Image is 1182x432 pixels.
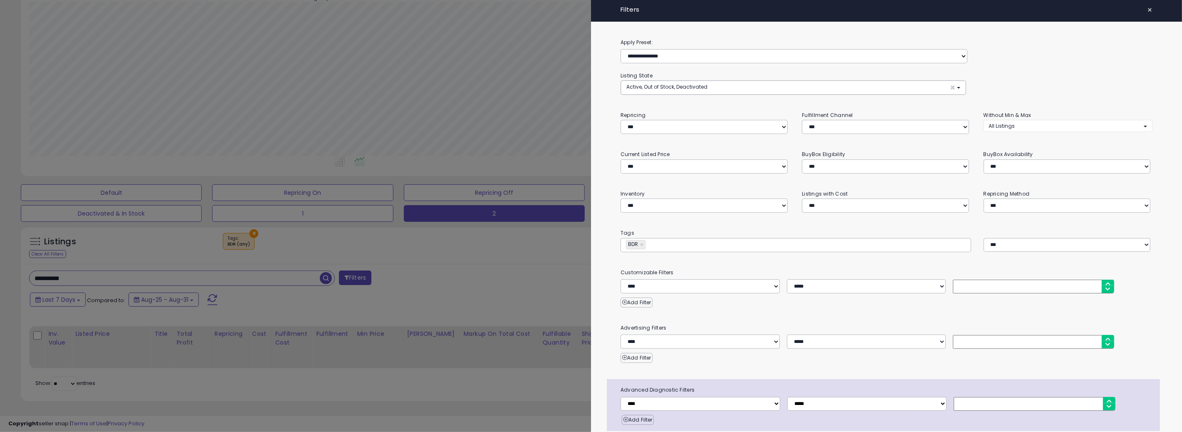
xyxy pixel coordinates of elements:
[984,190,1030,197] small: Repricing Method
[621,6,1152,13] h4: Filters
[984,112,1031,119] small: Without Min & Max
[802,112,853,119] small: Fulfillment Channel
[626,241,638,248] span: BDR
[621,112,645,119] small: Repricing
[802,151,845,158] small: BuyBox Eligibility
[614,323,1159,333] small: Advertising Filters
[621,298,653,308] button: Add Filter
[621,190,645,197] small: Inventory
[802,190,848,197] small: Listings with Cost
[1147,4,1152,16] span: ×
[621,353,653,363] button: Add Filter
[614,38,1159,47] label: Apply Preset:
[626,83,707,90] span: Active, Out of Stock, Deactivated
[621,81,966,94] button: Active, Out of Stock, Deactivated ×
[640,241,645,249] a: ×
[621,151,670,158] small: Current Listed Price
[621,72,653,79] small: Listing State
[614,385,1160,395] span: Advanced Diagnostic Filters
[984,120,1152,132] button: All Listings
[984,151,1033,158] small: BuyBox Availability
[622,415,654,425] button: Add Filter
[1144,4,1156,16] button: ×
[950,83,955,92] span: ×
[614,268,1159,277] small: Customizable Filters
[614,228,1159,238] small: Tags
[989,122,1015,129] span: All Listings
